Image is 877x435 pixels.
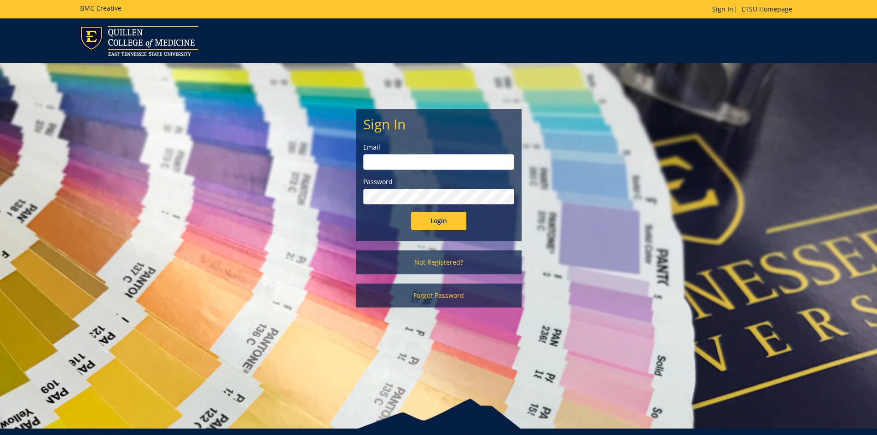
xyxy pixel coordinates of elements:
a: ETSU Homepage [737,5,797,13]
p: | [712,5,797,14]
label: Email [363,143,514,152]
a: Forgot Password [356,284,522,307]
a: Sign In [712,5,733,13]
img: ETSU logo [80,26,198,56]
h5: BMC Creative [80,5,122,12]
label: Password [363,177,514,186]
a: Not Registered? [356,250,522,274]
input: Login [411,212,466,230]
h2: Sign In [363,116,514,132]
